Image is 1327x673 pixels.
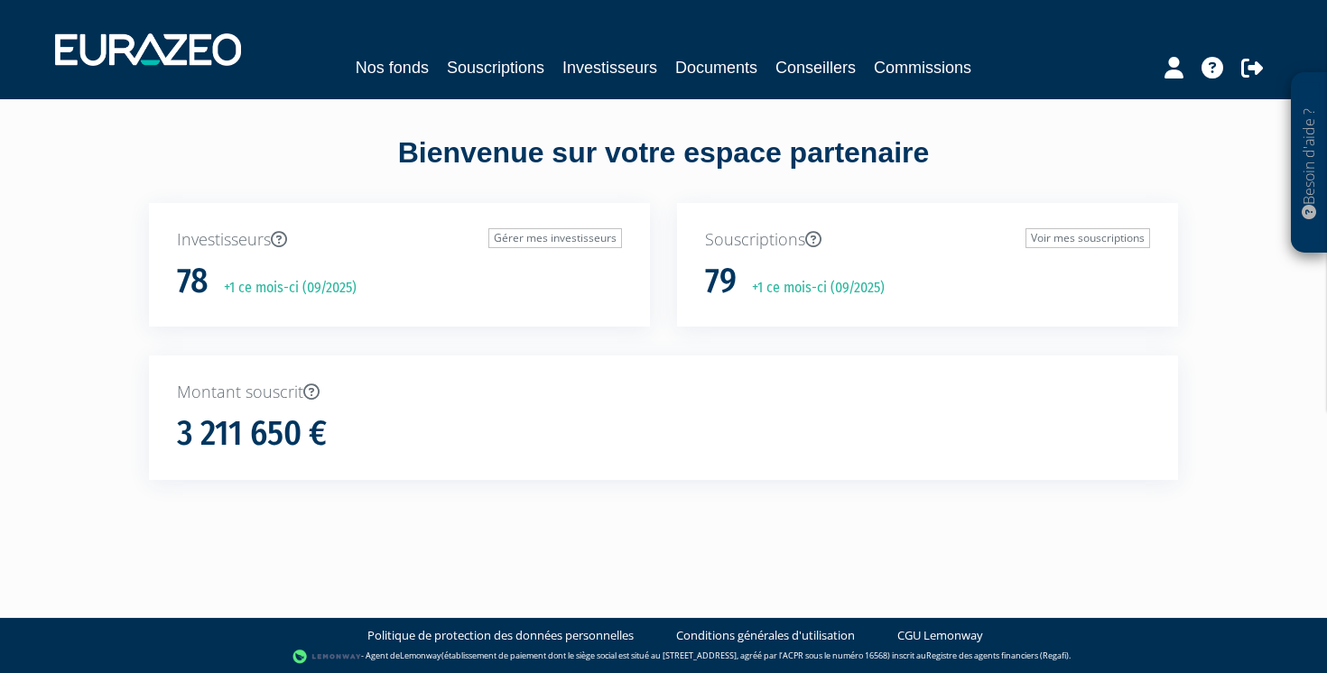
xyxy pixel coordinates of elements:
a: Souscriptions [447,55,544,80]
div: Bienvenue sur votre espace partenaire [135,133,1192,203]
h1: 79 [705,263,737,300]
h1: 3 211 650 € [177,415,327,453]
p: Besoin d'aide ? [1299,82,1320,244]
p: +1 ce mois-ci (09/2025) [211,278,357,299]
a: Registre des agents financiers (Regafi) [926,650,1069,661]
a: Gérer mes investisseurs [488,228,622,248]
a: Lemonway [400,650,441,661]
p: Souscriptions [705,228,1150,252]
a: Commissions [874,55,971,80]
a: Documents [675,55,757,80]
a: Investisseurs [562,55,657,80]
a: Voir mes souscriptions [1025,228,1150,248]
div: - Agent de (établissement de paiement dont le siège social est situé au [STREET_ADDRESS], agréé p... [18,648,1309,666]
a: Conditions générales d'utilisation [676,627,855,644]
img: 1732889491-logotype_eurazeo_blanc_rvb.png [55,33,241,66]
a: Nos fonds [356,55,429,80]
p: Montant souscrit [177,381,1150,404]
p: +1 ce mois-ci (09/2025) [739,278,885,299]
a: CGU Lemonway [897,627,983,644]
a: Politique de protection des données personnelles [367,627,634,644]
a: Conseillers [775,55,856,80]
p: Investisseurs [177,228,622,252]
h1: 78 [177,263,209,300]
img: logo-lemonway.png [292,648,362,666]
